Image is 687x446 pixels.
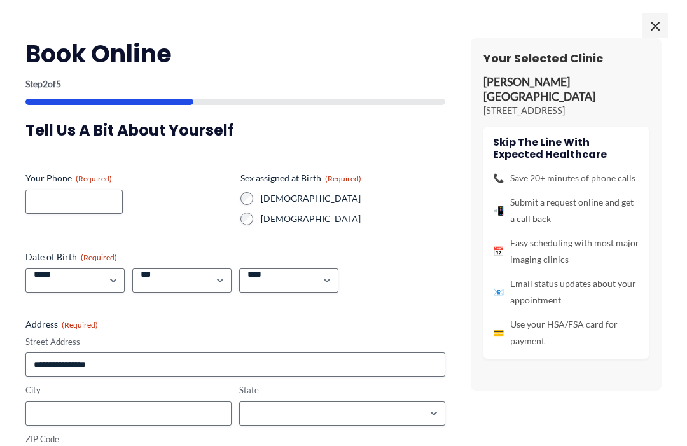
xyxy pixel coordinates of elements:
span: (Required) [62,320,98,330]
span: 📅 [493,243,504,260]
label: [DEMOGRAPHIC_DATA] [261,192,445,205]
li: Save 20+ minutes of phone calls [493,170,639,186]
span: × [642,13,668,38]
li: Easy scheduling with most major imaging clinics [493,235,639,268]
p: [PERSON_NAME] [GEOGRAPHIC_DATA] [483,75,649,104]
p: [STREET_ADDRESS] [483,104,649,117]
h3: Tell us a bit about yourself [25,120,445,140]
span: 📞 [493,170,504,186]
label: State [239,384,445,396]
h4: Skip the line with Expected Healthcare [493,136,639,160]
span: (Required) [81,253,117,262]
span: 📲 [493,202,504,219]
label: Your Phone [25,172,230,185]
label: ZIP Code [25,433,232,445]
h2: Book Online [25,38,445,69]
span: 5 [56,78,61,89]
label: City [25,384,232,396]
li: Email status updates about your appointment [493,275,639,309]
span: 2 [43,78,48,89]
h3: Your Selected Clinic [483,51,649,66]
span: (Required) [76,174,112,183]
span: 📧 [493,284,504,300]
span: 💳 [493,324,504,341]
label: Street Address [25,336,445,348]
label: [DEMOGRAPHIC_DATA] [261,213,445,225]
li: Use your HSA/FSA card for payment [493,316,639,349]
legend: Address [25,318,98,331]
span: (Required) [325,174,361,183]
li: Submit a request online and get a call back [493,194,639,227]
legend: Date of Birth [25,251,117,263]
p: Step of [25,80,445,88]
legend: Sex assigned at Birth [240,172,361,185]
